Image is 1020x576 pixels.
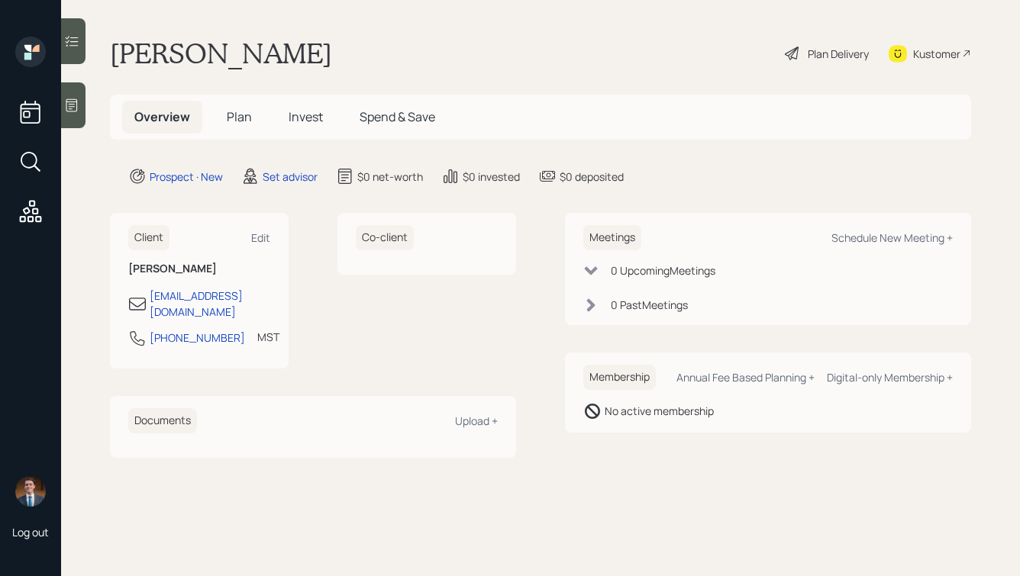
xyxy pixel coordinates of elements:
[128,262,270,275] h6: [PERSON_NAME]
[913,46,960,62] div: Kustomer
[357,169,423,185] div: $0 net-worth
[356,225,414,250] h6: Co-client
[110,37,332,70] h1: [PERSON_NAME]
[12,525,49,539] div: Log out
[289,108,323,125] span: Invest
[827,370,953,385] div: Digital-only Membership +
[263,169,318,185] div: Set advisor
[134,108,190,125] span: Overview
[128,408,197,433] h6: Documents
[227,108,252,125] span: Plan
[128,225,169,250] h6: Client
[15,476,46,507] img: hunter_neumayer.jpg
[605,403,714,419] div: No active membership
[583,225,641,250] h6: Meetings
[611,297,688,313] div: 0 Past Meeting s
[611,262,715,278] div: 0 Upcoming Meeting s
[251,230,270,245] div: Edit
[583,365,656,390] h6: Membership
[150,169,223,185] div: Prospect · New
[676,370,815,385] div: Annual Fee Based Planning +
[831,230,953,245] div: Schedule New Meeting +
[808,46,869,62] div: Plan Delivery
[463,169,520,185] div: $0 invested
[257,329,279,345] div: MST
[455,413,498,428] div: Upload +
[560,169,624,185] div: $0 deposited
[150,330,245,346] div: [PHONE_NUMBER]
[360,108,435,125] span: Spend & Save
[150,288,270,320] div: [EMAIL_ADDRESS][DOMAIN_NAME]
